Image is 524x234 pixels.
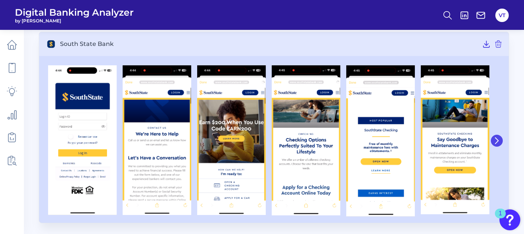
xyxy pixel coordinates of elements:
img: South State Bank [197,65,266,215]
span: South State Bank [60,40,479,47]
img: South State Bank [48,65,117,215]
span: by [PERSON_NAME] [15,18,134,24]
img: South State Bank [123,65,191,215]
button: Open Resource Center, 1 new notification [499,209,520,230]
div: 1 [499,213,502,223]
img: South State Bank [272,65,340,215]
span: Digital Banking Analyzer [15,7,134,18]
img: South State Bank [346,65,415,217]
button: VT [495,9,509,22]
img: South State Bank [421,65,489,214]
